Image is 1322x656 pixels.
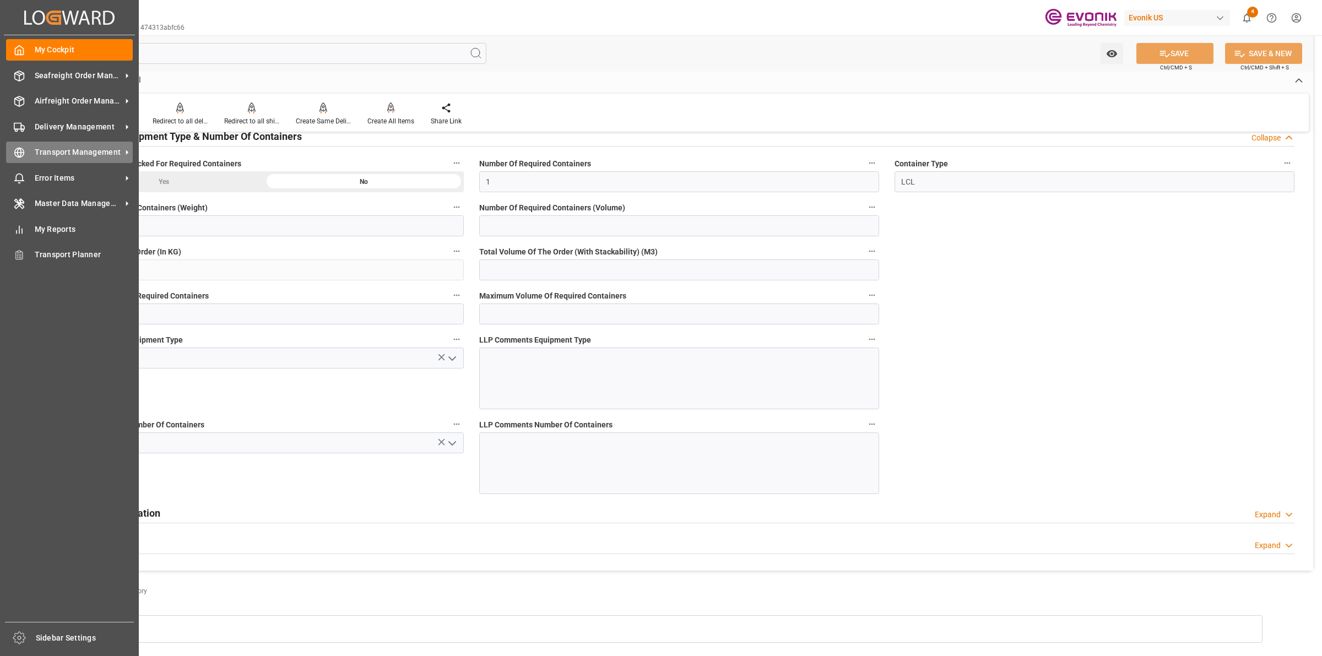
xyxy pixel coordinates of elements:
a: My Reports [6,218,133,240]
a: Transport Planner [6,244,133,265]
input: Search Fields [51,43,486,64]
span: Ctrl/CMD + S [1160,63,1192,72]
button: open menu [443,350,460,367]
div: Evonik US [1124,10,1230,26]
button: SAVE & NEW [1225,43,1302,64]
div: Yes [64,171,264,192]
div: No [264,171,464,192]
button: open menu [443,435,460,452]
div: Create All Items [367,116,414,126]
button: Maximum Volume Of Required Containers [865,288,879,302]
button: Number Of Required Containers (Volume) [865,200,879,214]
span: Total Volume Of The Order (With Stackability) (M3) [479,246,658,258]
span: LLP Comments Equipment Type [479,334,591,346]
button: Challenge Status Number Of Containers [449,417,464,431]
span: Text Information Checked For Required Containers [64,158,241,170]
button: Number Of Required Containers (Weight) [449,200,464,214]
button: LLP Comments Equipment Type [865,332,879,346]
div: Create Same Delivery Date [296,116,351,126]
button: LLP Comments Number Of Containers [865,417,879,431]
span: Number Of Required Containers (Volume) [479,202,625,214]
button: Challenge Status Equipment Type [449,332,464,346]
span: LLP Comments Number Of Containers [479,419,613,431]
span: 4 [1247,7,1258,18]
span: Transport Management [35,147,122,158]
img: Evonik-brand-mark-Deep-Purple-RGB.jpeg_1700498283.jpeg [1045,8,1117,28]
span: Delivery Management [35,121,122,133]
a: My Cockpit [6,39,133,61]
h2: Challenging Equipment Type & Number Of Containers [64,129,302,144]
div: Collapse [1251,132,1281,144]
span: Seafreight Order Management [35,70,122,82]
button: Help Center [1259,6,1284,30]
div: Expand [1255,509,1281,521]
span: Ctrl/CMD + Shift + S [1240,63,1289,72]
button: SAVE [1136,43,1213,64]
span: Container Type [895,158,948,170]
div: Share Link [431,116,462,126]
span: Sidebar Settings [36,632,134,644]
button: show 4 new notifications [1234,6,1259,30]
span: My Reports [35,224,133,235]
span: Transport Planner [35,249,133,261]
div: Redirect to all deliveries [153,116,208,126]
div: Expand [1255,540,1281,551]
span: Airfreight Order Management [35,95,122,107]
span: Error Items [35,172,122,184]
button: Total Weight Of The Order (In KG) [449,244,464,258]
button: Container Type [1280,156,1294,170]
button: Total Volume Of The Order (With Stackability) (M3) [865,244,879,258]
button: Evonik US [1124,7,1234,28]
span: Maximum Volume Of Required Containers [479,290,626,302]
button: open menu [1101,43,1123,64]
span: Master Data Management [35,198,122,209]
div: Redirect to all shipments [224,116,279,126]
span: My Cockpit [35,44,133,56]
span: Number Of Required Containers [479,158,591,170]
button: Number Of Required Containers [865,156,879,170]
button: Maximum Weight Of Required Containers [449,288,464,302]
button: Text Information Checked For Required Containers [449,156,464,170]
